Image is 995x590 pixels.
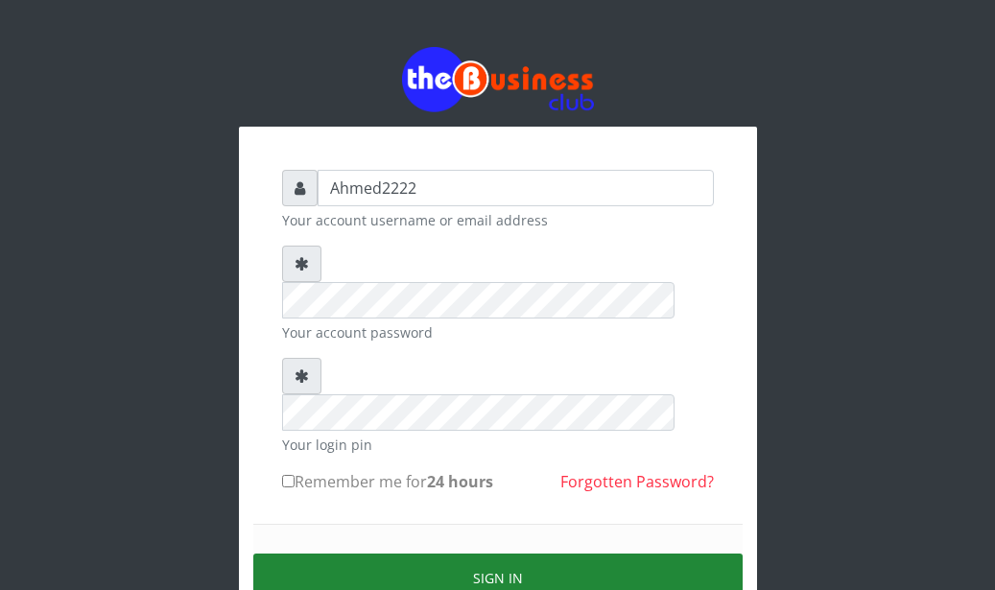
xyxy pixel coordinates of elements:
[282,435,714,455] small: Your login pin
[427,471,493,492] b: 24 hours
[282,322,714,342] small: Your account password
[282,475,295,487] input: Remember me for24 hours
[282,210,714,230] small: Your account username or email address
[560,471,714,492] a: Forgotten Password?
[282,470,493,493] label: Remember me for
[318,170,714,206] input: Username or email address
